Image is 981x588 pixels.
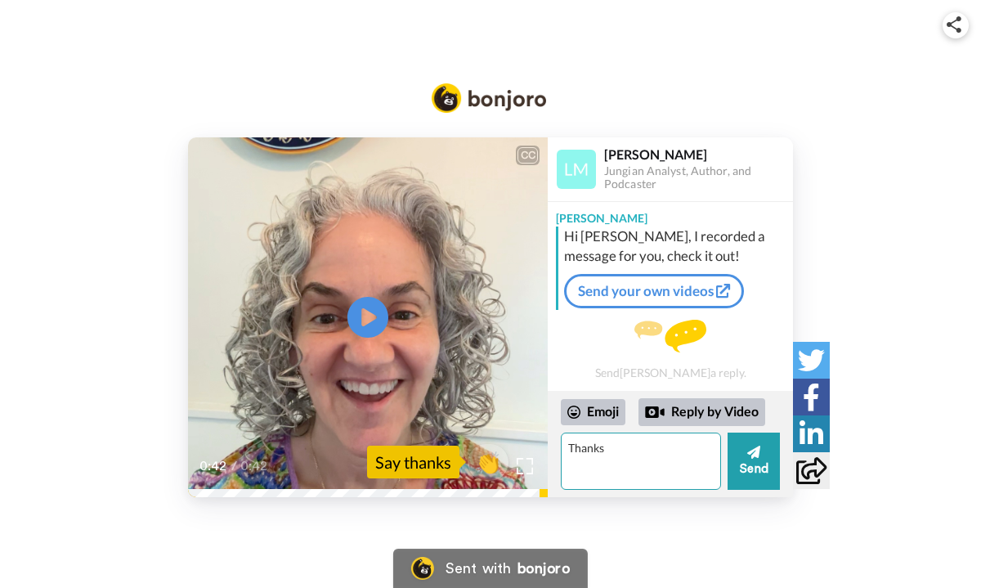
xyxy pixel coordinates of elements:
span: 👏 [468,449,508,475]
span: 0:42 [240,456,269,476]
img: Bonjoro Logo [432,83,546,113]
img: Profile Image [557,150,596,189]
img: message.svg [634,320,706,352]
div: Say thanks [367,446,459,478]
button: Send [728,433,780,490]
a: Send your own videos [564,274,744,308]
div: Emoji [561,399,625,425]
div: CC [517,147,538,164]
img: ic_share.svg [947,16,961,33]
span: / [231,456,237,476]
span: 0:42 [199,456,228,476]
textarea: Thanks [561,433,721,490]
div: [PERSON_NAME] [604,146,792,162]
button: 👏 [468,444,508,481]
div: Reply by Video [645,402,665,422]
div: Reply by Video [638,398,765,426]
img: Full screen [517,458,533,474]
div: Hi [PERSON_NAME], I recorded a message for you, check it out! [564,227,789,266]
div: [PERSON_NAME] [548,202,793,227]
div: Send [PERSON_NAME] a reply. [548,316,793,383]
div: Jungian Analyst, Author, and Podcaster [604,164,792,192]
